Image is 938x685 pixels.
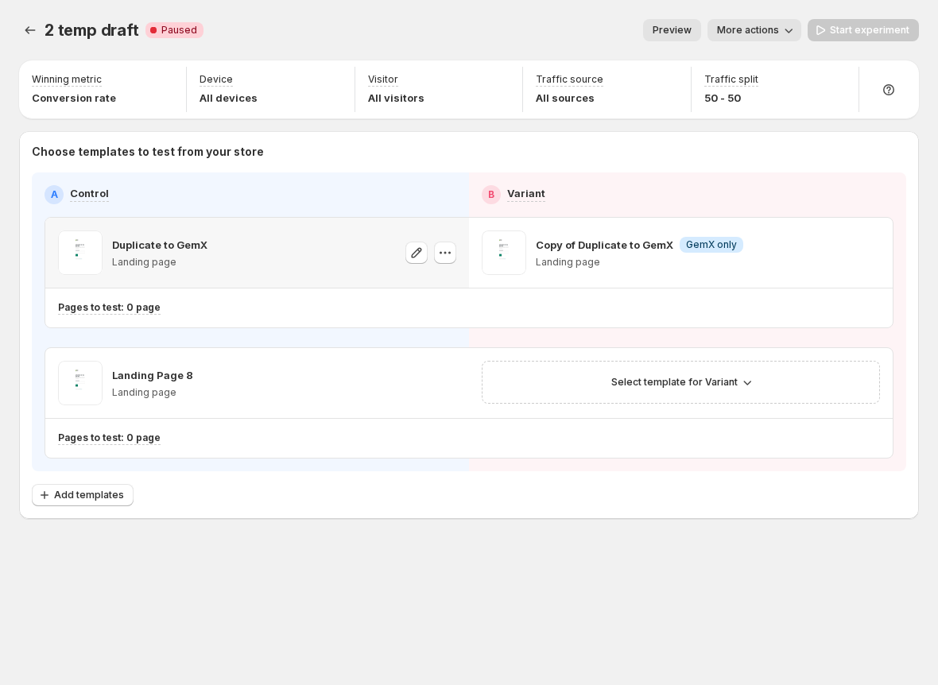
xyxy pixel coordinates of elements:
span: 2 temp draft [45,21,139,40]
span: Add templates [54,489,124,501]
p: All visitors [368,90,424,106]
p: Choose templates to test from your store [32,144,906,160]
p: Traffic split [704,73,758,86]
p: Winning metric [32,73,102,86]
span: More actions [717,24,779,37]
button: Add templates [32,484,134,506]
h2: A [51,188,58,201]
button: Experiments [19,19,41,41]
p: Landing page [112,256,207,269]
img: Copy of Duplicate to GemX [482,230,526,275]
p: Landing page [536,256,743,269]
span: GemX only [686,238,737,251]
p: All devices [200,90,258,106]
span: Select template for Variant [611,376,738,389]
p: Copy of Duplicate to GemX [536,237,673,253]
p: Duplicate to GemX [112,237,207,253]
button: Preview [643,19,701,41]
button: More actions [707,19,801,41]
span: Preview [653,24,692,37]
p: Device [200,73,233,86]
img: Duplicate to GemX [58,230,103,275]
p: Variant [507,185,545,201]
p: Control [70,185,109,201]
p: Landing page [112,386,193,399]
button: Select template for Variant [602,371,760,393]
p: Pages to test: 0 page [58,301,161,314]
p: Traffic source [536,73,603,86]
p: 50 - 50 [704,90,758,106]
p: Visitor [368,73,398,86]
h2: B [488,188,494,201]
p: Landing Page 8 [112,367,193,383]
p: Conversion rate [32,90,116,106]
p: Pages to test: 0 page [58,432,161,444]
p: All sources [536,90,603,106]
span: Paused [161,24,197,37]
img: Landing Page 8 [58,361,103,405]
